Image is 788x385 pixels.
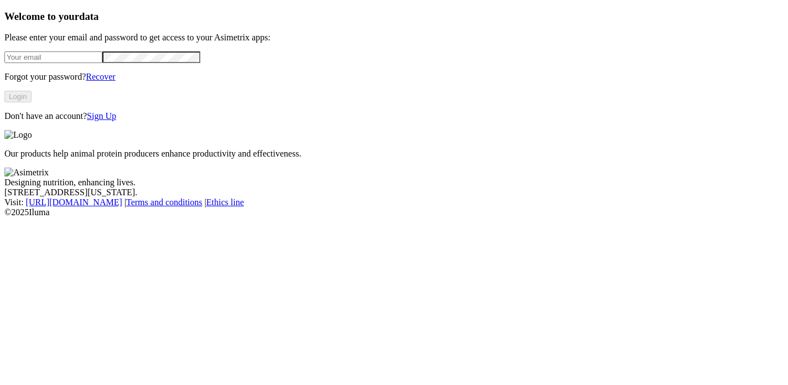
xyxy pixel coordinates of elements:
[86,72,115,81] a: Recover
[126,197,203,207] a: Terms and conditions
[4,197,784,207] div: Visit : | |
[4,11,784,23] h3: Welcome to your
[4,178,784,188] div: Designing nutrition, enhancing lives.
[4,168,49,178] img: Asimetrix
[4,72,784,82] p: Forgot your password?
[4,33,784,43] p: Please enter your email and password to get access to your Asimetrix apps:
[4,188,784,197] div: [STREET_ADDRESS][US_STATE].
[4,130,32,140] img: Logo
[206,197,244,207] a: Ethics line
[87,111,116,121] a: Sign Up
[26,197,122,207] a: [URL][DOMAIN_NAME]
[79,11,98,22] span: data
[4,51,102,63] input: Your email
[4,149,784,159] p: Our products help animal protein producers enhance productivity and effectiveness.
[4,207,784,217] div: © 2025 Iluma
[4,111,784,121] p: Don't have an account?
[4,91,32,102] button: Login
